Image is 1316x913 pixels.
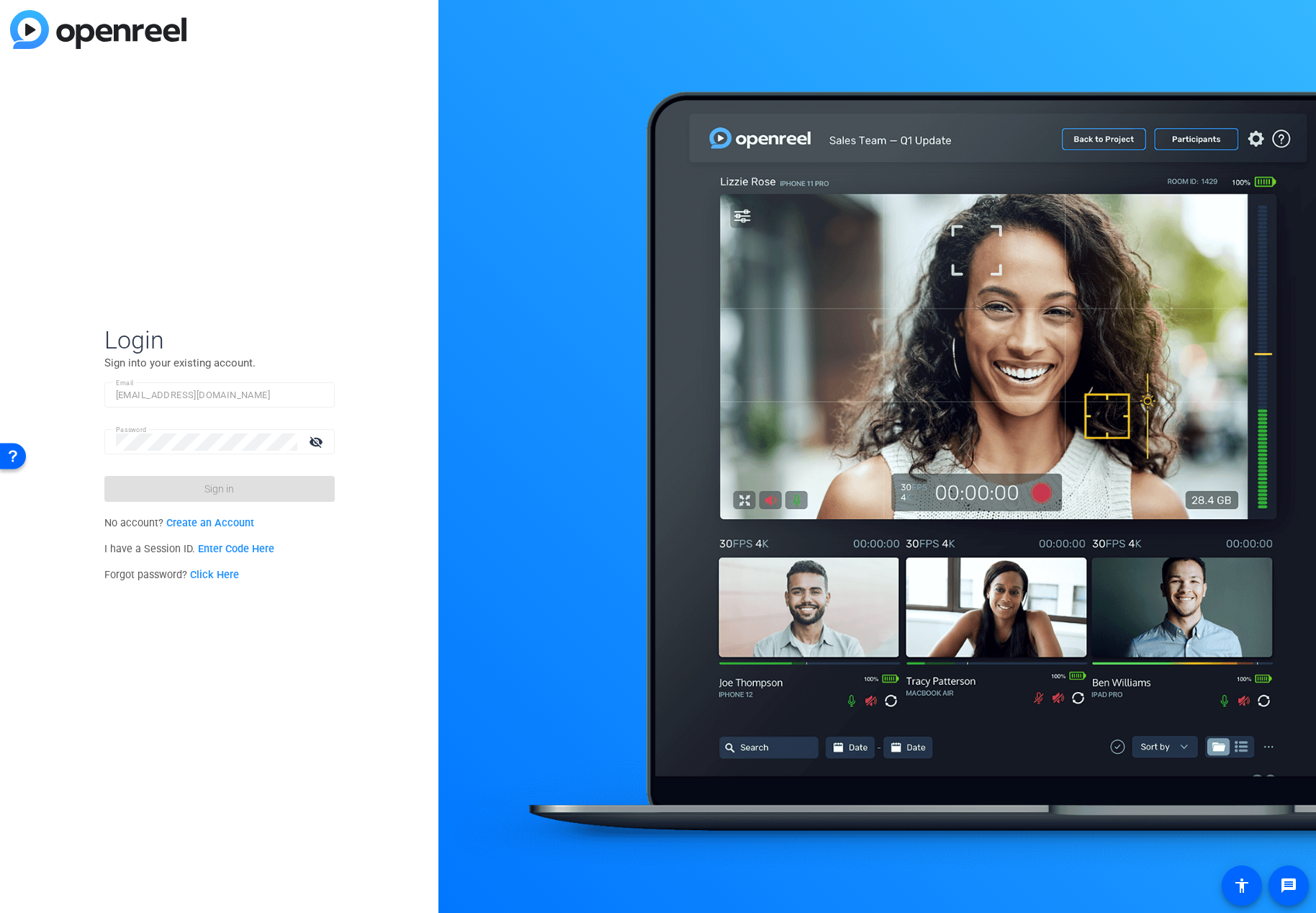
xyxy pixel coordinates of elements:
[116,379,134,387] mat-label: Email
[104,517,255,529] span: No account?
[166,517,254,529] a: Create an Account
[104,325,335,355] span: Login
[10,10,186,49] img: blue-gradient.svg
[190,569,239,581] a: Click Here
[116,387,323,404] input: Enter Email Address
[104,543,275,555] span: I have a Session ID.
[104,355,335,371] p: Sign into your existing account.
[104,569,240,581] span: Forgot password?
[116,426,147,433] mat-label: Password
[198,543,274,555] a: Enter Code Here
[1233,877,1250,894] mat-icon: accessibility
[1280,877,1297,894] mat-icon: message
[300,431,335,452] mat-icon: visibility_off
